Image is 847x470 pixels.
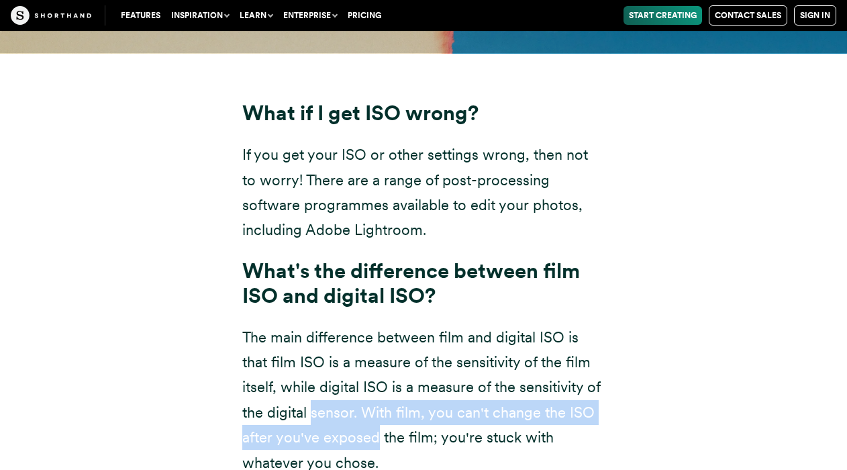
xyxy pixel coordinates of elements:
a: Pricing [342,6,387,25]
a: Sign in [794,5,836,26]
a: Contact Sales [709,5,787,26]
strong: What if I get ISO wrong? [242,101,479,126]
a: Features [115,6,166,25]
button: Enterprise [278,6,342,25]
button: Inspiration [166,6,234,25]
p: If you get your ISO or other settings wrong, then not to worry! There are a range of post-process... [242,142,605,243]
a: Start Creating [624,6,702,25]
img: The Craft [11,6,91,25]
button: Learn [234,6,278,25]
strong: What's the difference between film ISO and digital ISO? [242,258,580,308]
